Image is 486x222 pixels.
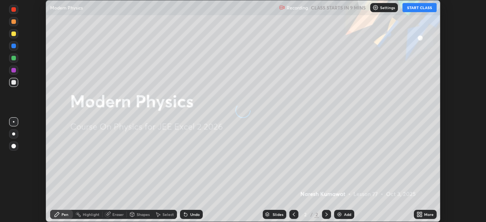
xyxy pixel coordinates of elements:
div: 2 [301,212,309,217]
img: recording.375f2c34.svg [279,5,285,11]
div: Eraser [112,213,124,216]
h5: CLASS STARTS IN 9 MINS [311,4,366,11]
img: add-slide-button [336,211,342,217]
img: class-settings-icons [372,5,379,11]
div: Pen [62,213,68,216]
button: START CLASS [402,3,437,12]
div: Highlight [83,213,99,216]
div: / [311,212,313,217]
div: Shapes [137,213,150,216]
p: Modern Physics [50,5,83,11]
div: Undo [190,213,200,216]
p: Recording [287,5,308,11]
div: 2 [314,211,319,218]
div: More [424,213,434,216]
div: Select [163,213,174,216]
div: Slides [273,213,283,216]
div: Add [344,213,351,216]
p: Settings [380,6,395,9]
